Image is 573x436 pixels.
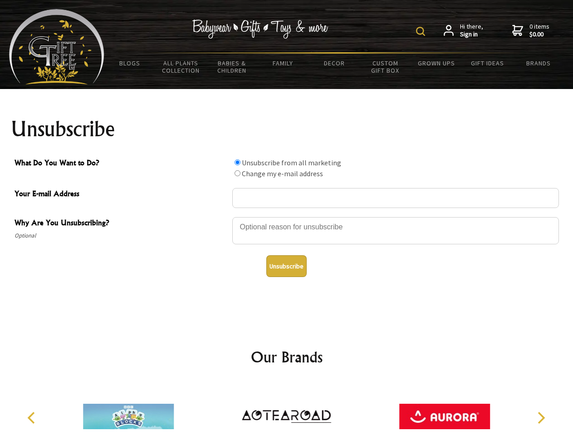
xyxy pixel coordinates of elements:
img: Babywear - Gifts - Toys & more [192,20,328,39]
strong: $0.00 [529,30,549,39]
a: Brands [513,54,564,73]
a: All Plants Collection [156,54,207,80]
a: 0 items$0.00 [512,23,549,39]
a: Family [258,54,309,73]
input: What Do You Want to Do? [235,170,240,176]
input: Your E-mail Address [232,188,559,208]
img: product search [416,27,425,36]
a: Babies & Children [206,54,258,80]
span: What Do You Want to Do? [15,157,228,170]
span: 0 items [529,22,549,39]
a: Custom Gift Box [360,54,411,80]
h1: Unsubscribe [11,118,563,140]
label: Unsubscribe from all marketing [242,158,341,167]
img: Babyware - Gifts - Toys and more... [9,9,104,84]
input: What Do You Want to Do? [235,159,240,165]
a: Gift Ideas [462,54,513,73]
span: Hi there, [460,23,483,39]
strong: Sign in [460,30,483,39]
a: BLOGS [104,54,156,73]
span: Optional [15,230,228,241]
button: Previous [23,408,43,428]
label: Change my e-mail address [242,169,323,178]
h2: Our Brands [18,346,555,368]
a: Grown Ups [411,54,462,73]
button: Next [531,408,551,428]
a: Hi there,Sign in [444,23,483,39]
button: Unsubscribe [266,255,307,277]
span: Your E-mail Address [15,188,228,201]
textarea: Why Are You Unsubscribing? [232,217,559,244]
span: Why Are You Unsubscribing? [15,217,228,230]
a: Decor [309,54,360,73]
